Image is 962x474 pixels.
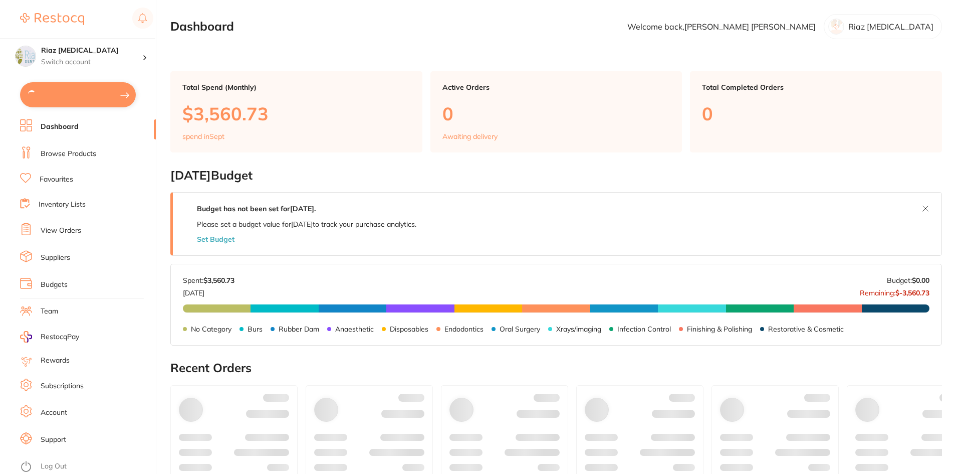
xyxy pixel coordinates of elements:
[41,57,142,67] p: Switch account
[20,8,84,31] a: Restocq Logo
[248,325,263,333] p: Burs
[895,288,929,297] strong: $-3,560.73
[20,331,79,343] a: RestocqPay
[430,71,682,152] a: Active Orders0Awaiting delivery
[41,280,68,290] a: Budgets
[687,325,752,333] p: Finishing & Polishing
[41,149,96,159] a: Browse Products
[40,175,73,185] a: Favourites
[41,226,81,236] a: View Orders
[887,276,929,284] p: Budget:
[442,103,670,124] p: 0
[41,253,70,263] a: Suppliers
[197,220,416,228] p: Please set a budget value for [DATE] to track your purchase analytics.
[627,22,816,31] p: Welcome back, [PERSON_NAME] [PERSON_NAME]
[183,276,234,284] p: Spent:
[690,71,942,152] a: Total Completed Orders0
[170,20,234,34] h2: Dashboard
[500,325,540,333] p: Oral Surgery
[442,132,498,140] p: Awaiting delivery
[16,46,36,66] img: Riaz Dental Surgery
[41,122,79,132] a: Dashboard
[41,408,67,418] a: Account
[197,204,316,213] strong: Budget has not been set for [DATE] .
[702,83,930,91] p: Total Completed Orders
[170,169,942,183] h2: [DATE] Budget
[279,325,319,333] p: Rubber Dam
[20,13,84,25] img: Restocq Logo
[702,103,930,124] p: 0
[20,331,32,343] img: RestocqPay
[170,71,422,152] a: Total Spend (Monthly)$3,560.73spend inSept
[41,46,142,56] h4: Riaz Dental Surgery
[182,132,224,140] p: spend in Sept
[170,361,942,375] h2: Recent Orders
[41,332,79,342] span: RestocqPay
[442,83,670,91] p: Active Orders
[182,83,410,91] p: Total Spend (Monthly)
[41,435,66,445] a: Support
[183,284,234,296] p: [DATE]
[41,381,84,391] a: Subscriptions
[203,276,234,285] strong: $3,560.73
[768,325,844,333] p: Restorative & Cosmetic
[182,103,410,124] p: $3,560.73
[191,325,231,333] p: No Category
[39,200,86,210] a: Inventory Lists
[197,235,234,243] button: Set Budget
[912,276,929,285] strong: $0.00
[617,325,671,333] p: Infection Control
[41,461,67,471] a: Log Out
[444,325,484,333] p: Endodontics
[390,325,428,333] p: Disposables
[41,306,58,317] a: Team
[41,356,70,366] a: Rewards
[860,284,929,296] p: Remaining:
[335,325,374,333] p: Anaesthetic
[848,22,933,31] p: Riaz [MEDICAL_DATA]
[556,325,601,333] p: Xrays/imaging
